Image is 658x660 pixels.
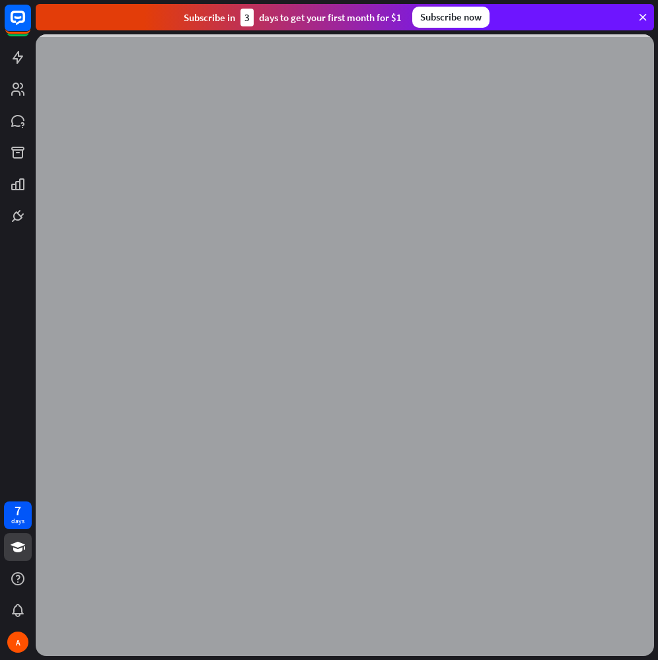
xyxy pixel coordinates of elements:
div: Subscribe now [412,7,490,28]
div: Subscribe in days to get your first month for $1 [184,9,402,26]
div: 3 [240,9,254,26]
div: A [7,632,28,653]
div: days [11,517,24,526]
div: 7 [15,505,21,517]
a: 7 days [4,501,32,529]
